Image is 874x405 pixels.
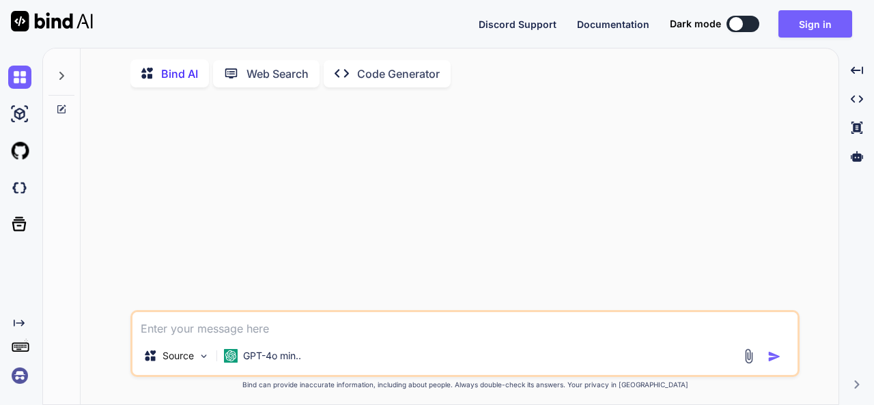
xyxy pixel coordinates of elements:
[8,102,31,126] img: ai-studio
[778,10,852,38] button: Sign in
[670,17,721,31] span: Dark mode
[224,349,238,363] img: GPT-4o mini
[577,18,649,30] span: Documentation
[741,348,757,364] img: attachment
[479,17,556,31] button: Discord Support
[767,350,781,363] img: icon
[243,349,301,363] p: GPT-4o min..
[357,66,440,82] p: Code Generator
[246,66,309,82] p: Web Search
[130,380,800,390] p: Bind can provide inaccurate information, including about people. Always double-check its answers....
[479,18,556,30] span: Discord Support
[8,176,31,199] img: darkCloudIdeIcon
[8,139,31,163] img: githubLight
[11,11,93,31] img: Bind AI
[161,66,198,82] p: Bind AI
[8,66,31,89] img: chat
[8,364,31,387] img: signin
[163,349,194,363] p: Source
[198,350,210,362] img: Pick Models
[577,17,649,31] button: Documentation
